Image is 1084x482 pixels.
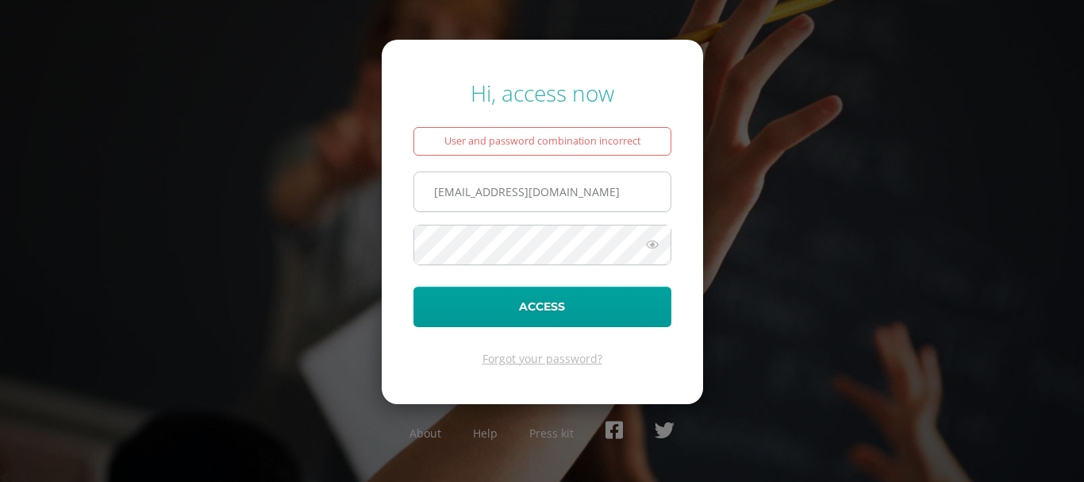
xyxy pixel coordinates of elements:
[473,426,498,441] a: Help
[413,127,671,156] div: User and password combination incorrect
[529,426,574,441] a: Press kit
[413,287,671,327] button: Access
[409,426,441,441] a: About
[414,172,671,211] input: Correo electrónico o usuario
[413,78,671,108] div: Hi, access now
[482,351,602,366] a: Forgot your password?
